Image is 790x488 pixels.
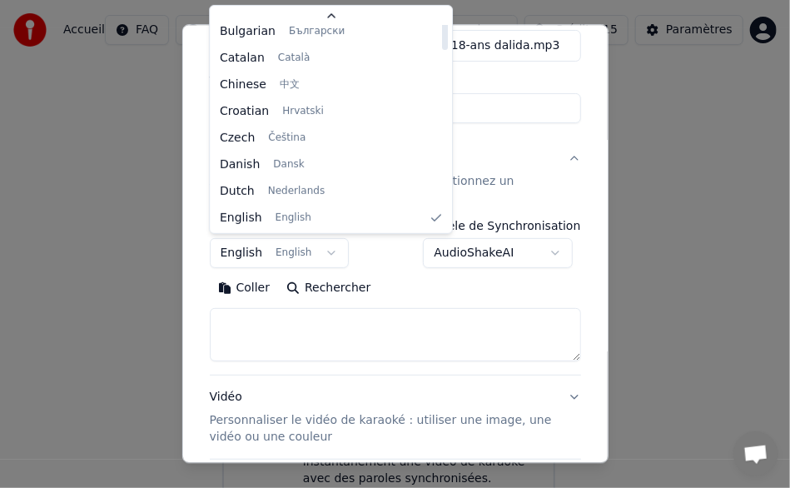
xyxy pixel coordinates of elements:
span: Bulgarian [220,23,276,40]
span: Hrvatski [282,105,324,118]
span: Chinese [220,77,266,93]
span: English [276,212,311,225]
span: Czech [220,130,255,147]
span: Dansk [274,158,305,172]
span: 中文 [280,78,300,92]
span: Croatian [220,103,269,120]
span: Čeština [269,132,306,145]
span: Danish [220,157,260,173]
span: English [220,210,262,227]
span: Dutch [220,183,255,200]
span: Catalan [220,50,265,67]
span: Català [278,52,310,65]
span: Български [289,25,345,38]
span: Nederlands [268,185,325,198]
